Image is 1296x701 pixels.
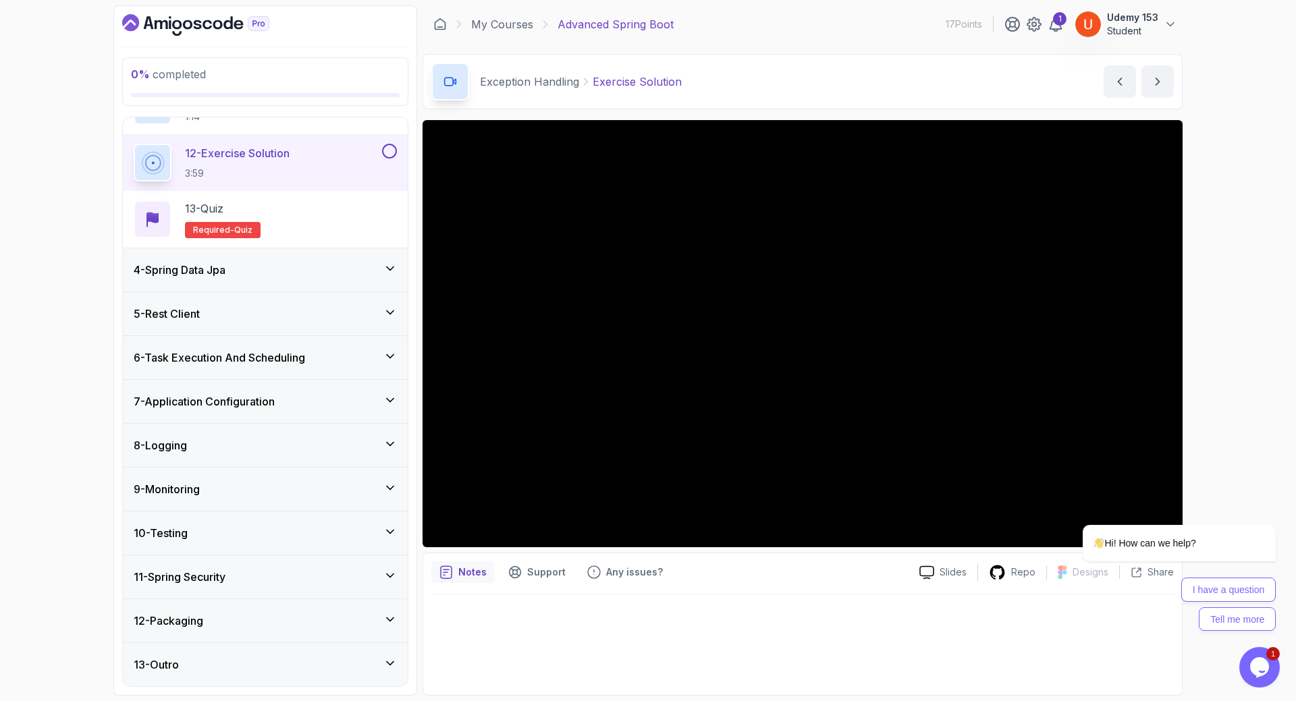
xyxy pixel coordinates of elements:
[134,306,200,322] h3: 5 - Rest Client
[1107,24,1158,38] p: Student
[134,656,179,673] h3: 13 - Outro
[1011,565,1035,579] p: Repo
[527,565,566,579] p: Support
[185,200,223,217] p: 13 - Quiz
[185,167,290,180] p: 3:59
[471,16,533,32] a: My Courses
[134,481,200,497] h3: 9 - Monitoring
[134,613,203,629] h3: 12 - Packaging
[122,14,300,36] a: Dashboard
[458,565,487,579] p: Notes
[423,120,1183,547] iframe: 13 - Exercise Solution
[193,225,234,235] span: Required-
[579,561,671,583] button: Feedback button
[185,145,290,161] p: 12 - Exercise Solution
[131,67,206,81] span: completed
[909,565,977,580] a: Slides
[433,18,447,31] a: Dashboard
[123,511,408,555] button: 10-Testing
[1141,65,1174,98] button: next content
[134,349,305,366] h3: 6 - Task Execution And Scheduling
[134,200,397,238] button: 13-QuizRequired-quiz
[123,599,408,642] button: 12-Packaging
[123,555,408,598] button: 11-Spring Security
[123,643,408,686] button: 13-Outro
[123,468,408,511] button: 9-Monitoring
[123,380,408,423] button: 7-Application Configuration
[1075,11,1177,38] button: user profile imageUdemy 153Student
[978,564,1046,581] a: Repo
[134,569,225,585] h3: 11 - Spring Security
[606,565,663,579] p: Any issues?
[123,424,408,467] button: 8-Logging
[1048,16,1064,32] a: 1
[593,74,682,90] p: Exercise Solution
[134,262,225,278] h3: 4 - Spring Data Jpa
[558,16,674,32] p: Advanced Spring Boot
[1053,12,1066,26] div: 1
[1104,65,1136,98] button: previous content
[131,67,150,81] span: 0 %
[940,565,967,579] p: Slides
[1075,11,1101,37] img: user profile image
[134,144,397,181] button: 12-Exercise Solution3:59
[480,74,579,90] p: Exception Handling
[123,292,408,335] button: 5-Rest Client
[134,393,275,410] h3: 7 - Application Configuration
[134,437,187,453] h3: 8 - Logging
[123,336,408,379] button: 6-Task Execution And Scheduling
[234,225,252,235] span: quiz
[1239,647,1282,688] iframe: chat widget
[500,561,574,583] button: Support button
[431,561,495,583] button: notes button
[123,248,408,291] button: 4-Spring Data Jpa
[946,18,982,31] p: 17 Points
[1039,403,1282,640] iframe: chat widget
[1107,11,1158,24] p: Udemy 153
[134,525,188,541] h3: 10 - Testing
